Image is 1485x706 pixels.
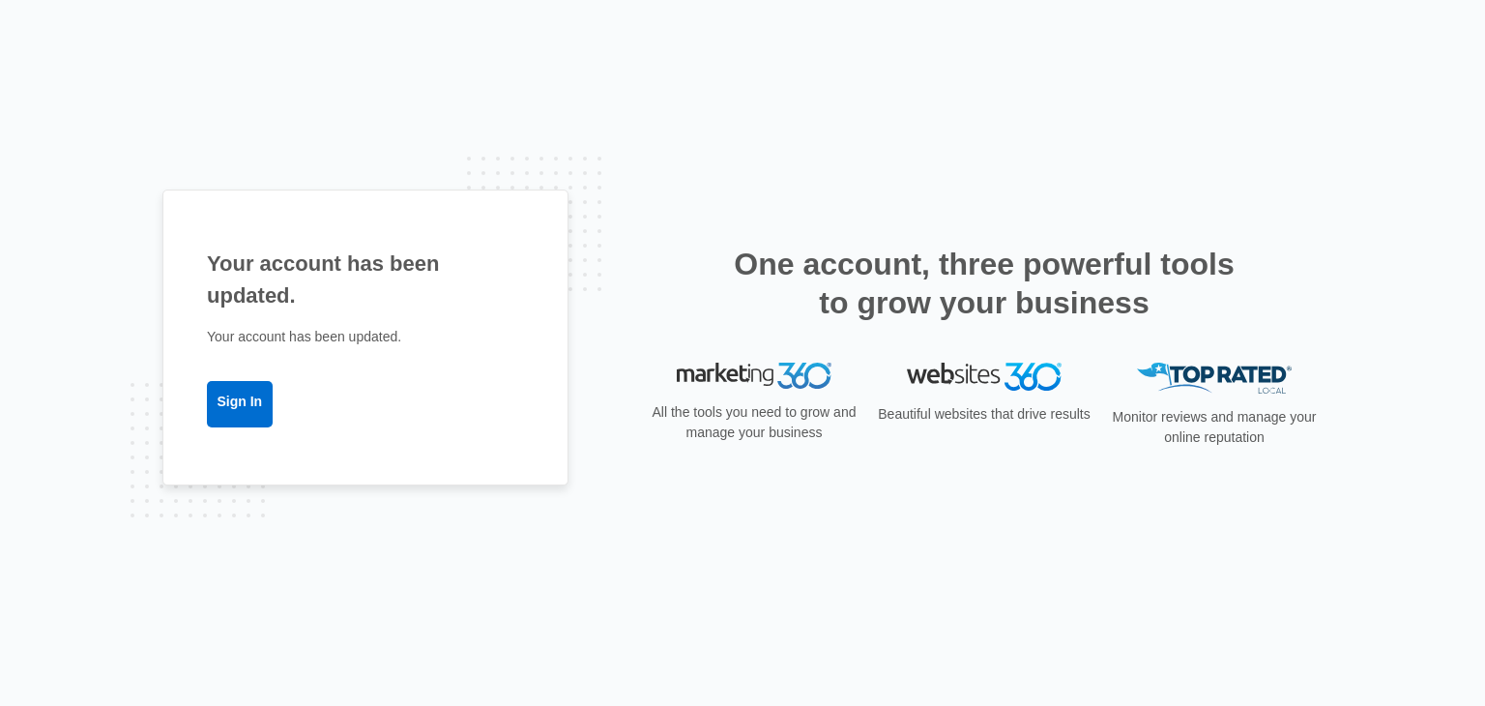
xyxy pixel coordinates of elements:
p: Monitor reviews and manage your online reputation [1106,407,1323,448]
img: Top Rated Local [1137,363,1292,395]
h2: One account, three powerful tools to grow your business [728,245,1240,322]
a: Sign In [207,381,273,427]
h1: Your account has been updated. [207,248,524,311]
p: All the tools you need to grow and manage your business [646,402,862,443]
p: Beautiful websites that drive results [876,404,1092,425]
img: Marketing 360 [677,363,831,390]
p: Your account has been updated. [207,327,524,347]
img: Websites 360 [907,363,1062,391]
